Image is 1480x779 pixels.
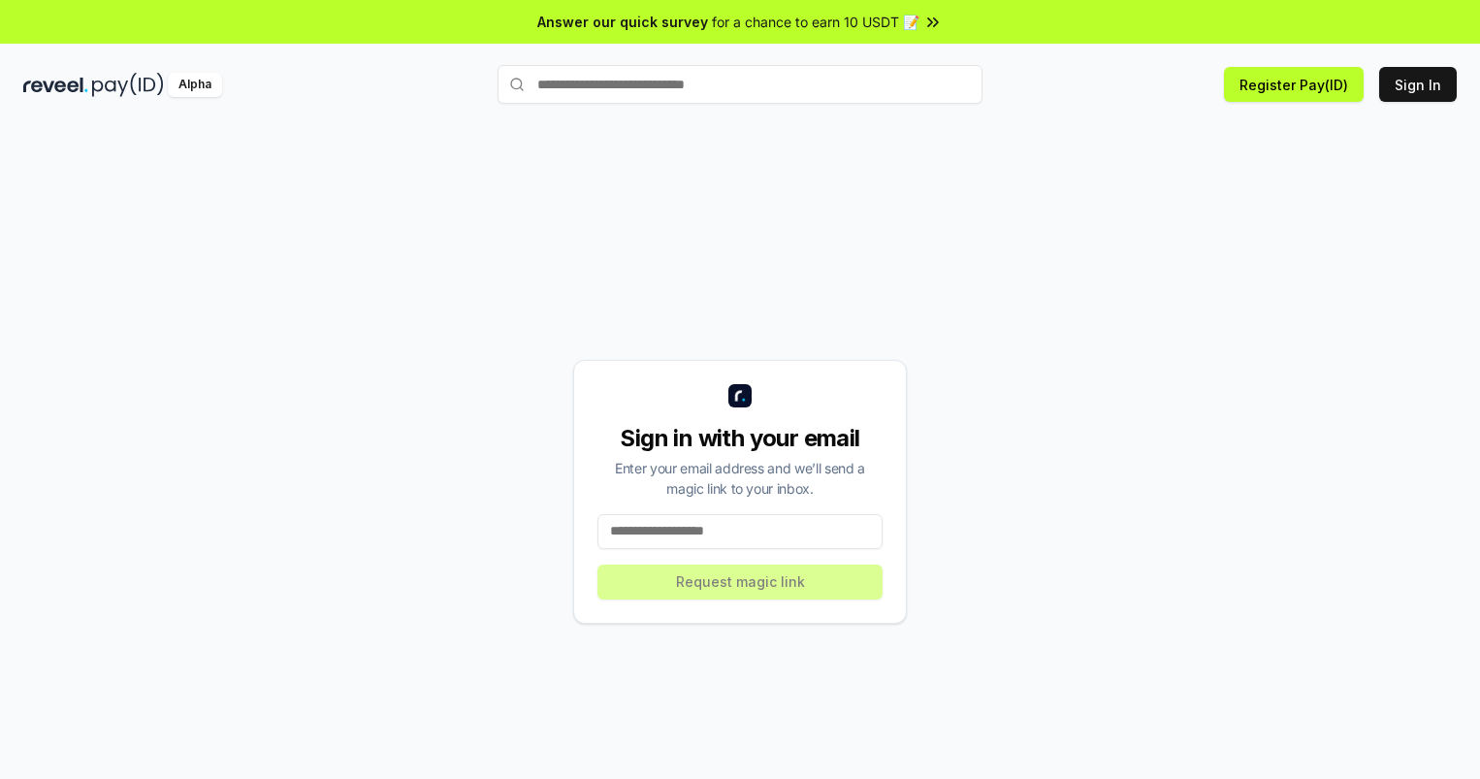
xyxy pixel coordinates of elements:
div: Enter your email address and we’ll send a magic link to your inbox. [597,458,883,499]
button: Sign In [1379,67,1457,102]
button: Register Pay(ID) [1224,67,1364,102]
span: Answer our quick survey [537,12,708,32]
img: logo_small [728,384,752,407]
div: Alpha [168,73,222,97]
img: reveel_dark [23,73,88,97]
span: for a chance to earn 10 USDT 📝 [712,12,919,32]
div: Sign in with your email [597,423,883,454]
img: pay_id [92,73,164,97]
